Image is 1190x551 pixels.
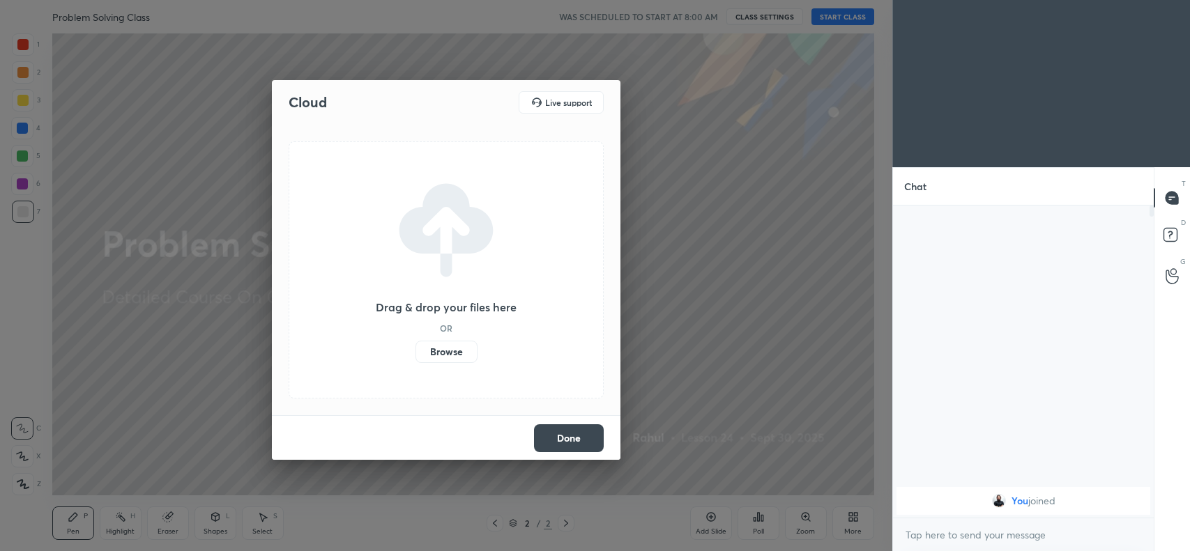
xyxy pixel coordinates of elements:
[440,324,452,332] h5: OR
[545,98,592,107] h5: Live support
[1180,256,1186,267] p: G
[1012,495,1028,506] span: You
[1028,495,1055,506] span: joined
[992,494,1006,508] img: e00dc300a4f7444a955e410797683dbd.jpg
[1181,217,1186,228] p: D
[376,302,517,313] h3: Drag & drop your files here
[534,424,604,452] button: Done
[893,484,1154,518] div: grid
[893,168,938,205] p: Chat
[1182,178,1186,189] p: T
[289,93,327,111] h2: Cloud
